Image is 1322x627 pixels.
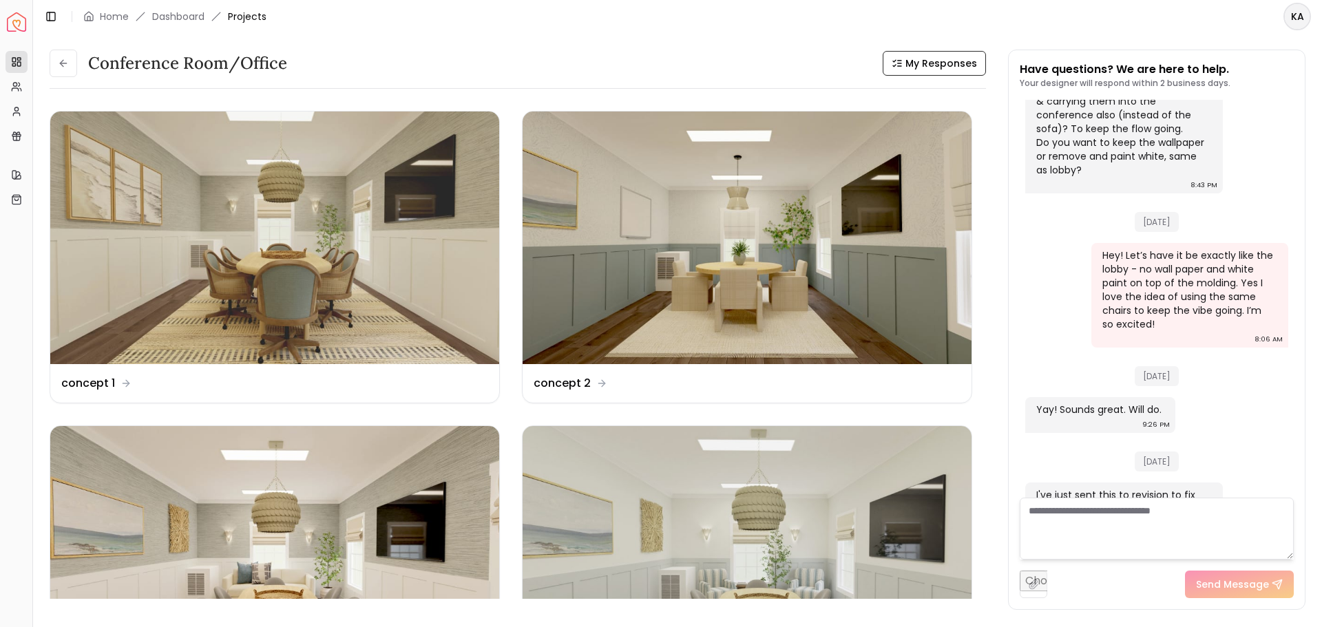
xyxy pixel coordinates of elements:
[522,111,972,403] a: concept 2concept 2
[1135,212,1179,232] span: [DATE]
[7,12,26,32] img: Spacejoy Logo
[50,111,500,403] a: concept 1concept 1
[100,10,129,23] a: Home
[228,10,266,23] span: Projects
[1020,61,1230,78] p: Have questions? We are here to help.
[1036,67,1209,177] div: Hi- Sure thing. What about bringing those stripe chairs from the lobby & carrying them into the c...
[1036,403,1162,416] div: Yay! Sounds great. Will do.
[1020,78,1230,89] p: Your designer will respond within 2 business days.
[523,111,972,364] img: concept 2
[1135,451,1179,471] span: [DATE]
[1102,248,1275,331] div: Hey! Let’s have it be exactly like the lobby - no wall paper and white paint on top of the moldin...
[1283,3,1311,30] button: KA
[1190,178,1217,192] div: 8:43 PM
[1036,488,1209,529] div: I've just sent this to revision to fix and add the items you requested, apologies for the delay!
[152,10,204,23] a: Dashboard
[61,375,115,392] dd: concept 1
[883,51,986,76] button: My Responses
[83,10,266,23] nav: breadcrumb
[1255,332,1283,346] div: 8:06 AM
[1135,366,1179,386] span: [DATE]
[905,56,977,70] span: My Responses
[1285,4,1310,29] span: KA
[50,111,499,364] img: concept 1
[534,375,591,392] dd: concept 2
[1142,418,1170,432] div: 9:26 PM
[7,12,26,32] a: Spacejoy
[88,52,287,74] h3: Conference Room/office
